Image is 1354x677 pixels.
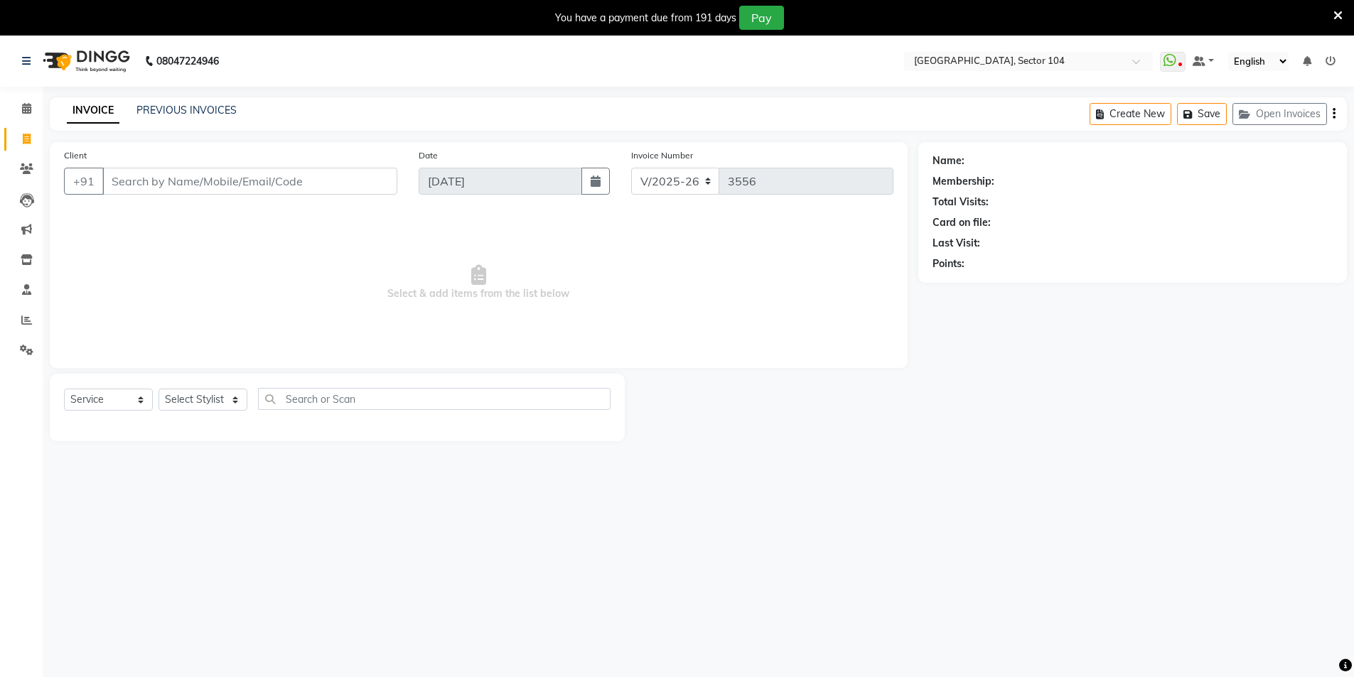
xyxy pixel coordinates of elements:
[933,215,991,230] div: Card on file:
[933,153,965,168] div: Name:
[1090,103,1171,125] button: Create New
[258,388,611,410] input: Search or Scan
[555,11,736,26] div: You have a payment due from 191 days
[64,212,893,354] span: Select & add items from the list below
[156,41,219,81] b: 08047224946
[933,236,980,251] div: Last Visit:
[67,98,119,124] a: INVOICE
[1232,103,1327,125] button: Open Invoices
[64,149,87,162] label: Client
[419,149,438,162] label: Date
[64,168,104,195] button: +91
[933,195,989,210] div: Total Visits:
[933,256,965,271] div: Points:
[136,104,237,117] a: PREVIOUS INVOICES
[631,149,693,162] label: Invoice Number
[739,6,784,30] button: Pay
[36,41,134,81] img: logo
[102,168,397,195] input: Search by Name/Mobile/Email/Code
[1177,103,1227,125] button: Save
[933,174,994,189] div: Membership:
